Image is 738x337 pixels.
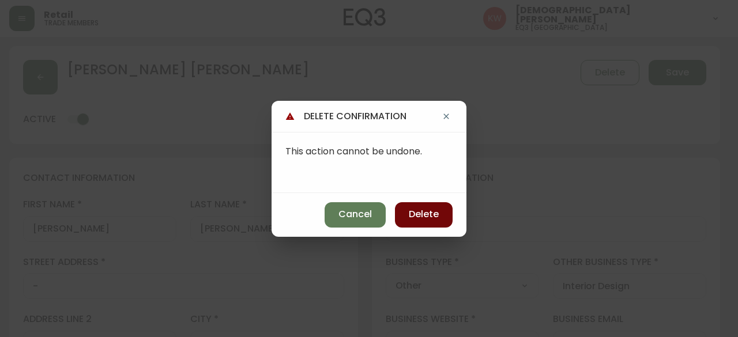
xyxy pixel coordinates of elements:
[409,208,439,221] span: Delete
[338,208,372,221] span: Cancel
[304,110,440,123] h4: delete confirmation
[285,145,422,158] span: This action cannot be undone.
[325,202,386,228] button: Cancel
[395,202,453,228] button: Delete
